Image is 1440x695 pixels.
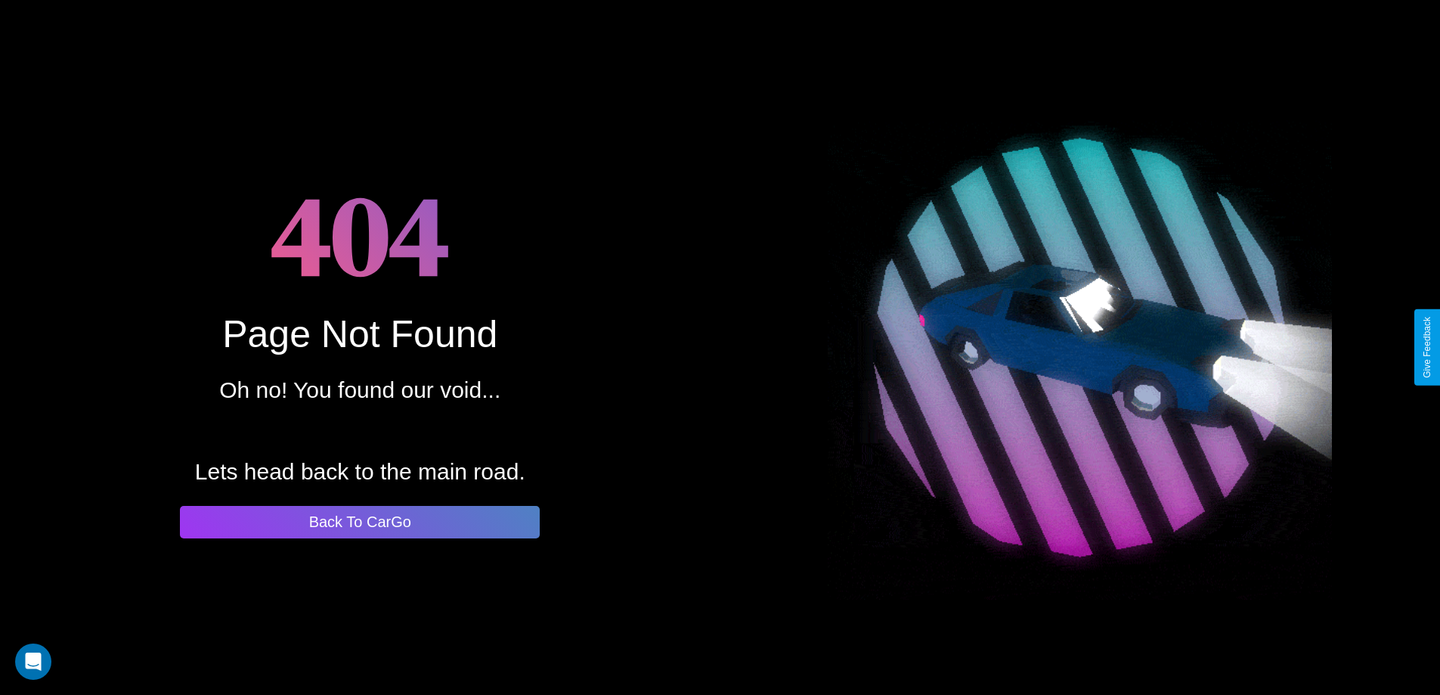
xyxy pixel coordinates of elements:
button: Back To CarGo [180,506,540,538]
img: spinning car [828,95,1332,600]
div: Open Intercom Messenger [15,644,51,680]
h1: 404 [271,157,450,312]
div: Give Feedback [1422,317,1432,378]
div: Page Not Found [222,312,497,356]
p: Oh no! You found our void... Lets head back to the main road. [195,370,525,492]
